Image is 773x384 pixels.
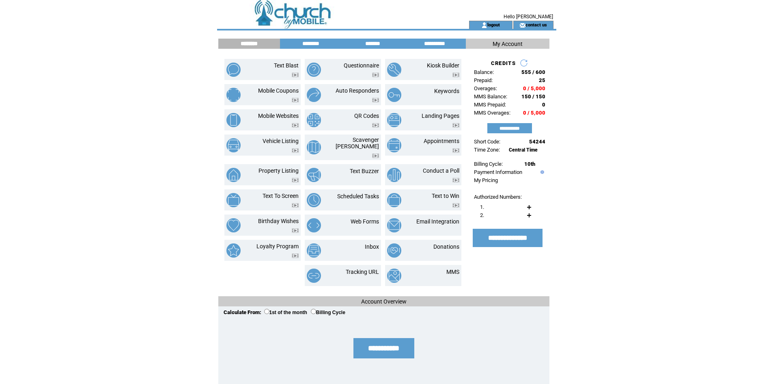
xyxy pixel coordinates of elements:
[372,98,379,102] img: video.png
[474,161,503,167] span: Billing Cycle:
[387,63,401,77] img: kiosk-builder.png
[337,193,379,200] a: Scheduled Tasks
[292,148,299,153] img: video.png
[416,218,459,225] a: Email Integration
[307,269,321,283] img: tracking-url.png
[529,139,545,145] span: 54244
[350,168,379,174] a: Text Buzzer
[387,269,401,283] img: mms.png
[292,228,299,233] img: video.png
[226,113,241,127] img: mobile-websites.png
[387,138,401,152] img: appointments.png
[525,22,547,27] a: contact us
[446,269,459,275] a: MMS
[258,87,299,94] a: Mobile Coupons
[336,87,379,94] a: Auto Responders
[509,147,538,153] span: Central Time
[432,193,459,199] a: Text to Win
[292,73,299,77] img: video.png
[539,77,545,83] span: 25
[274,62,299,69] a: Text Blast
[434,88,459,94] a: Keywords
[292,178,299,182] img: video.png
[474,77,493,83] span: Prepaid:
[452,178,459,182] img: video.png
[346,269,379,275] a: Tracking URL
[387,218,401,232] img: email-integration.png
[264,309,269,314] input: 1st of the month
[538,170,544,174] img: help.gif
[258,113,299,119] a: Mobile Websites
[292,203,299,208] img: video.png
[474,194,522,200] span: Authorized Numbers:
[452,148,459,153] img: video.png
[521,69,545,75] span: 555 / 600
[491,60,516,66] span: CREDITS
[474,139,500,145] span: Short Code:
[504,14,553,20] span: Hello [PERSON_NAME]
[481,22,487,28] img: account_icon.gif
[226,63,241,77] img: text-blast.png
[424,138,459,144] a: Appointments
[264,310,307,315] label: 1st of the month
[493,41,523,47] span: My Account
[307,168,321,182] img: text-buzzer.png
[480,212,484,218] span: 2.
[387,88,401,102] img: keywords.png
[307,218,321,232] img: web-forms.png
[474,102,506,108] span: MMS Prepaid:
[226,218,241,232] img: birthday-wishes.png
[344,62,379,69] a: Questionnaire
[474,110,510,116] span: MMS Overages:
[311,310,345,315] label: Billing Cycle
[523,85,545,91] span: 0 / 5,000
[263,138,299,144] a: Vehicle Listing
[523,110,545,116] span: 0 / 5,000
[452,203,459,208] img: video.png
[307,140,321,154] img: scavenger-hunt.png
[263,193,299,199] a: Text To Screen
[226,88,241,102] img: mobile-coupons.png
[226,243,241,258] img: loyalty-program.png
[307,63,321,77] img: questionnaire.png
[474,69,494,75] span: Balance:
[474,93,507,100] span: MMS Balance:
[307,193,321,207] img: scheduled-tasks.png
[361,298,407,305] span: Account Overview
[226,138,241,152] img: vehicle-listing.png
[427,62,459,69] a: Kiosk Builder
[521,93,545,100] span: 150 / 150
[292,254,299,258] img: video.png
[226,193,241,207] img: text-to-screen.png
[524,161,535,167] span: 10th
[336,137,379,150] a: Scavenger [PERSON_NAME]
[487,22,500,27] a: logout
[474,169,522,175] a: Payment Information
[292,98,299,102] img: video.png
[452,73,459,77] img: video.png
[307,88,321,102] img: auto-responders.png
[354,113,379,119] a: QR Codes
[387,113,401,127] img: landing-pages.png
[292,123,299,128] img: video.png
[224,309,261,315] span: Calculate From:
[307,113,321,127] img: qr-codes.png
[226,168,241,182] img: property-listing.png
[387,193,401,207] img: text-to-win.png
[452,123,459,128] img: video.png
[423,167,459,174] a: Conduct a Poll
[480,204,484,210] span: 1.
[307,243,321,258] img: inbox.png
[474,147,500,153] span: Time Zone:
[365,243,379,250] a: Inbox
[311,309,316,314] input: Billing Cycle
[372,154,379,158] img: video.png
[258,167,299,174] a: Property Listing
[387,243,401,258] img: donations.png
[372,73,379,77] img: video.png
[372,123,379,128] img: video.png
[256,243,299,249] a: Loyalty Program
[474,177,498,183] a: My Pricing
[258,218,299,224] a: Birthday Wishes
[474,85,497,91] span: Overages:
